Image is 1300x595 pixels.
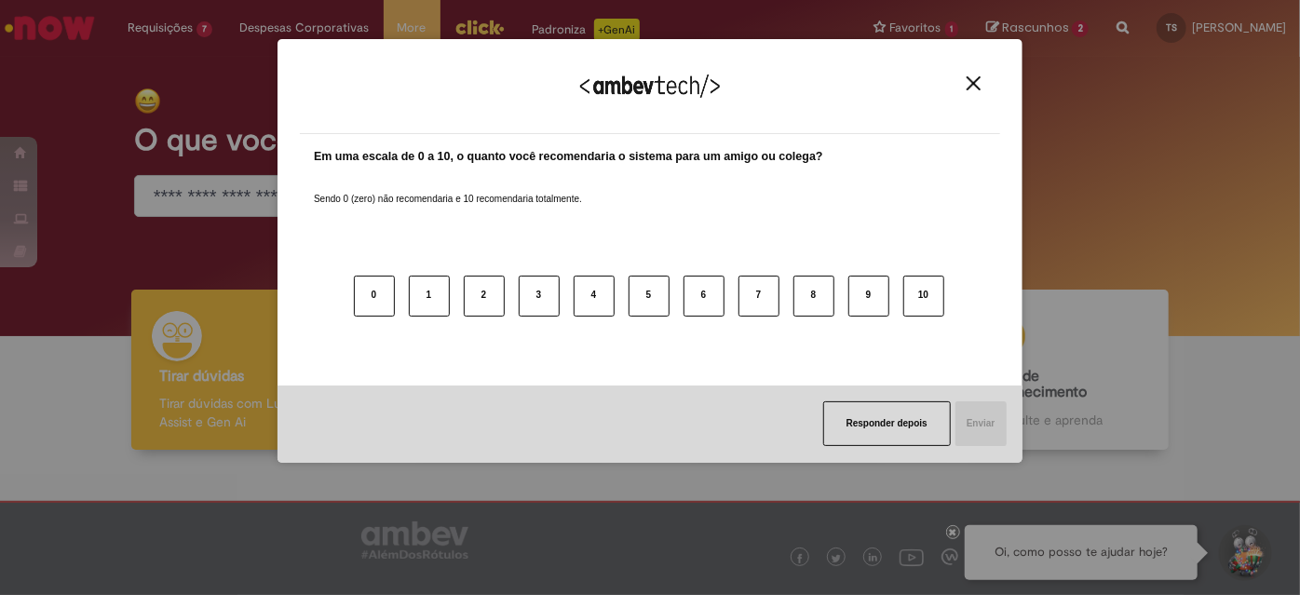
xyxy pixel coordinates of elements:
img: Logo Ambevtech [580,74,720,98]
button: 10 [903,276,944,317]
label: Em uma escala de 0 a 10, o quanto você recomendaria o sistema para um amigo ou colega? [314,148,823,166]
button: Responder depois [823,401,951,446]
button: 5 [629,276,670,317]
button: 8 [793,276,834,317]
button: 2 [464,276,505,317]
img: Close [967,76,981,90]
button: 0 [354,276,395,317]
button: 7 [738,276,779,317]
button: 1 [409,276,450,317]
label: Sendo 0 (zero) não recomendaria e 10 recomendaria totalmente. [314,170,582,206]
button: 3 [519,276,560,317]
button: 9 [848,276,889,317]
button: 4 [574,276,615,317]
button: Close [961,75,986,91]
button: 6 [684,276,724,317]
